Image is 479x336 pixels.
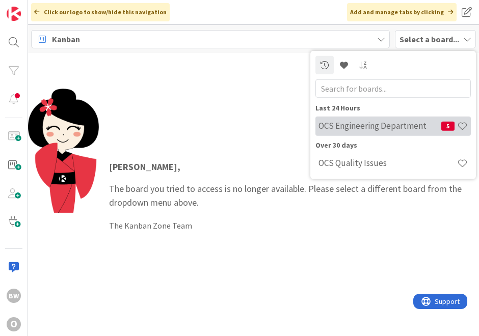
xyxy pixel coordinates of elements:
[400,34,459,44] b: Select a board...
[347,3,457,21] div: Add and manage tabs by clicking
[109,160,469,209] p: The board you tried to access is no longer available. Please select a different board from the dr...
[315,79,471,97] input: Search for boards...
[7,7,21,21] img: Visit kanbanzone.com
[318,121,441,131] h4: OCS Engineering Department
[52,33,80,45] span: Kanban
[7,289,21,303] div: BW
[315,139,471,150] div: Over 30 days
[441,121,455,130] span: 5
[7,317,21,331] div: O
[21,2,46,14] span: Support
[109,161,180,173] strong: [PERSON_NAME] ,
[315,102,471,113] div: Last 24 Hours
[109,219,469,232] div: The Kanban Zone Team
[31,3,170,21] div: Click our logo to show/hide this navigation
[318,158,457,168] h4: OCS Quality Issues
